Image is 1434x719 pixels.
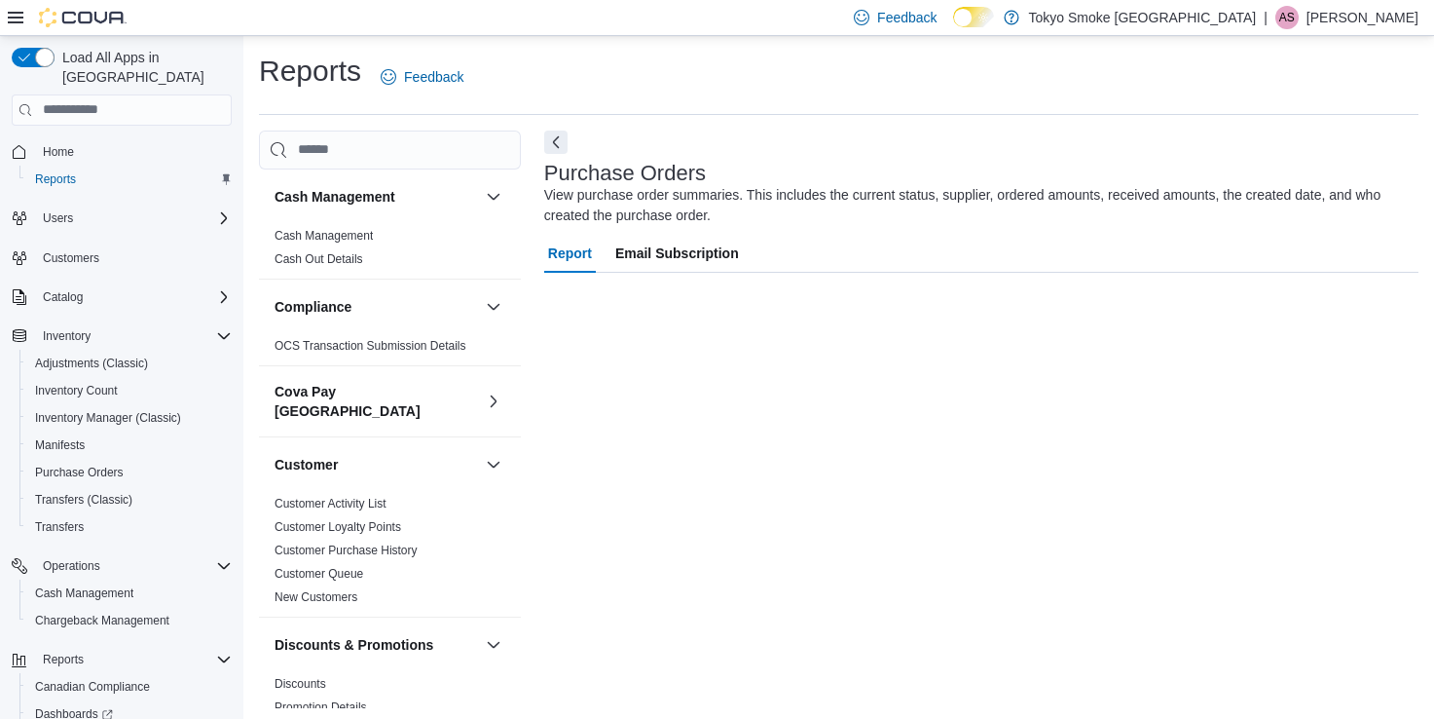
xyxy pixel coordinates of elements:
input: Dark Mode [953,7,994,27]
button: Discounts & Promotions [482,633,505,657]
span: Customers [35,246,232,270]
span: OCS Transaction Submission Details [275,338,466,354]
span: Catalog [43,289,83,305]
a: Transfers (Classic) [27,488,140,511]
button: Compliance [275,297,478,317]
a: Cash Management [275,229,373,243]
span: Manifests [27,434,232,457]
span: Cash Management [27,582,232,605]
span: Customers [43,250,99,266]
button: Cash Management [482,185,505,208]
a: Customer Queue [275,567,363,581]
a: Customer Purchase History [275,544,418,557]
span: Customer Purchase History [275,543,418,558]
span: Operations [43,558,100,574]
button: Inventory Count [19,377,239,404]
a: Home [35,140,82,164]
span: Transfers [35,519,84,535]
button: Compliance [482,295,505,319]
button: Inventory [4,322,239,350]
button: Catalog [4,284,239,311]
h3: Cash Management [275,187,395,207]
a: Customer Activity List [275,497,386,511]
button: Transfers [19,513,239,541]
span: Load All Apps in [GEOGRAPHIC_DATA] [55,48,232,87]
span: Operations [35,554,232,578]
h3: Discounts & Promotions [275,635,433,655]
button: Chargeback Management [19,607,239,634]
span: Transfers (Classic) [27,488,232,511]
span: Inventory [43,328,91,344]
span: Chargeback Management [27,609,232,632]
button: Cova Pay [GEOGRAPHIC_DATA] [482,390,505,413]
span: Users [35,207,232,230]
span: Users [43,210,73,226]
button: Operations [35,554,108,578]
span: Reports [35,648,232,671]
span: AS [1279,6,1295,29]
span: Transfers (Classic) [35,492,132,508]
span: Transfers [27,515,232,539]
button: Customer [482,453,505,476]
button: Discounts & Promotions [275,635,478,655]
button: Cova Pay [GEOGRAPHIC_DATA] [275,382,478,421]
span: Manifests [35,437,85,453]
a: Customer Loyalty Points [275,520,401,534]
span: Customer Queue [275,566,363,582]
button: Purchase Orders [19,459,239,486]
span: Feedback [404,67,463,87]
span: Discounts [275,676,326,692]
a: OCS Transaction Submission Details [275,339,466,353]
button: Adjustments (Classic) [19,350,239,377]
button: Catalog [35,285,91,309]
span: Reports [43,652,84,667]
div: View purchase order summaries. This includes the current status, supplier, ordered amounts, recei... [544,185,1409,226]
button: Canadian Compliance [19,673,239,700]
a: Cash Out Details [275,252,363,266]
span: Cash Management [35,586,133,601]
h3: Compliance [275,297,351,317]
div: Customer [259,492,521,617]
span: Chargeback Management [35,613,169,628]
a: Purchase Orders [27,461,131,484]
div: Ashlee Swarath [1275,6,1299,29]
span: Cash Management [275,228,373,244]
span: Report [548,234,592,273]
span: Reports [27,168,232,191]
div: Cash Management [259,224,521,279]
a: Transfers [27,515,92,539]
a: Canadian Compliance [27,675,158,699]
button: Reports [4,646,239,673]
span: Dark Mode [953,27,954,28]
span: Inventory Manager (Classic) [27,406,232,430]
span: Inventory Count [35,383,118,398]
a: Cash Management [27,582,141,605]
button: Manifests [19,432,239,459]
a: Feedback [373,57,471,96]
p: [PERSON_NAME] [1306,6,1418,29]
span: Adjustments (Classic) [35,356,148,371]
a: Reports [27,168,84,191]
button: Users [4,205,239,232]
span: Canadian Compliance [35,679,150,695]
button: Operations [4,552,239,580]
button: Customer [275,455,478,474]
button: Cash Management [19,580,239,607]
span: Catalog [35,285,232,309]
button: Inventory Manager (Classic) [19,404,239,432]
button: Next [544,131,568,154]
span: Reports [35,171,76,187]
span: Inventory Manager (Classic) [35,410,181,426]
a: Promotion Details [275,700,367,714]
button: Cash Management [275,187,478,207]
div: Compliance [259,334,521,365]
a: Manifests [27,434,92,457]
a: Chargeback Management [27,609,177,632]
a: Inventory Count [27,379,126,402]
span: Inventory Count [27,379,232,402]
h1: Reports [259,52,361,91]
span: Customer Activity List [275,496,386,511]
button: Transfers (Classic) [19,486,239,513]
a: Discounts [275,677,326,691]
